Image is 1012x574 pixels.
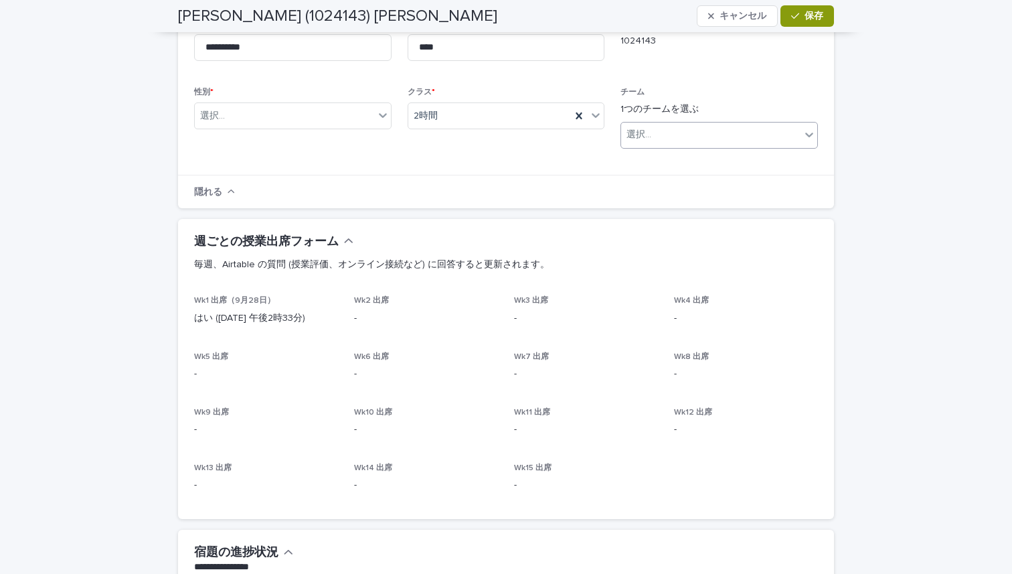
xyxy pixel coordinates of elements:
font: - [514,313,517,323]
font: 選択... [626,130,651,139]
font: - [194,480,197,490]
button: キャンセル [697,5,778,27]
font: Wk4 出席 [674,297,709,305]
font: - [354,313,357,323]
font: Wk15 出席 [514,464,552,472]
font: 隠れる [194,188,222,197]
font: Wk1 出席（9月28日） [194,297,275,305]
button: 宿題の進捗状況 [194,546,293,561]
font: Wk13 出席 [194,464,232,472]
font: Wk7 出席 [514,353,549,361]
font: 2時間 [414,111,438,121]
font: 宿題の進捗状況 [194,547,278,559]
font: 1024143 [620,36,656,46]
font: 毎週、Airtable の質問 (授業評価、オンライン接続など) に回答すると更新されます。 [194,260,550,269]
font: 保存 [805,11,823,21]
font: [PERSON_NAME] (1024143) [PERSON_NAME] [178,8,497,24]
font: - [354,369,357,378]
font: 週ごとの授業出席フォーム [194,236,339,248]
font: 1つのチームを選ぶ [620,104,699,114]
font: クラス [408,88,432,96]
font: - [514,425,517,434]
font: 選択... [200,111,225,121]
font: 性別 [194,88,210,96]
font: - [674,369,677,378]
font: - [674,425,677,434]
font: Wk10 出席 [354,409,392,417]
font: - [514,480,517,490]
font: Wk12 出席 [674,409,712,417]
font: Wk11 出席 [514,409,550,417]
button: 週ごとの授業出席フォーム [194,235,353,250]
font: キャンセル [720,11,766,21]
font: - [674,313,677,323]
font: - [354,480,357,490]
font: Wk9 出席 [194,409,229,417]
font: Wk6 出席 [354,353,389,361]
font: Wk3 出席 [514,297,548,305]
font: はい ([DATE] 午後2時33分) [194,313,305,323]
font: Wk8 出席 [674,353,709,361]
button: 隠れる [194,187,235,197]
font: Wk5 出席 [194,353,228,361]
font: - [354,425,357,434]
font: Wk14 出席 [354,464,392,472]
font: - [194,425,197,434]
font: - [194,369,197,378]
button: 保存 [780,5,834,27]
font: - [514,369,517,378]
font: Wk2 出席 [354,297,389,305]
font: チーム [620,88,645,96]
